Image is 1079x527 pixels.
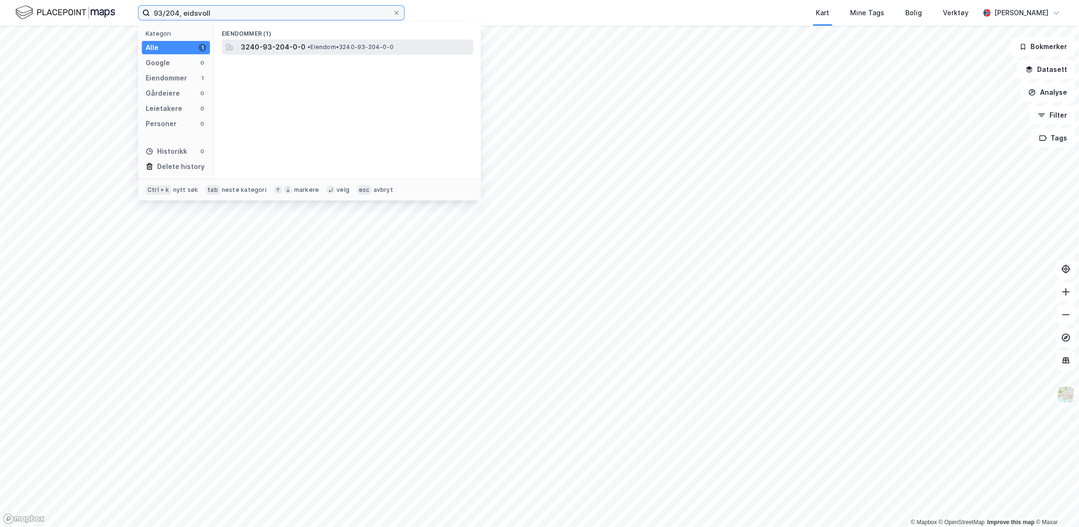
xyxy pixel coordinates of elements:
span: Eiendom • 3240-93-204-0-0 [307,43,394,51]
div: Google [146,57,170,69]
img: Z [1057,386,1075,404]
a: OpenStreetMap [939,519,985,526]
button: Filter [1030,106,1075,125]
div: 1 [198,74,206,82]
div: Mine Tags [850,7,884,19]
div: Gårdeiere [146,88,180,99]
iframe: Chat Widget [1031,481,1079,527]
div: 0 [198,148,206,155]
a: Improve this map [987,519,1034,526]
div: [PERSON_NAME] [994,7,1049,19]
div: Delete history [157,161,205,172]
div: nytt søk [173,186,198,194]
input: Søk på adresse, matrikkel, gårdeiere, leietakere eller personer [150,6,393,20]
div: Kategori [146,30,210,37]
div: Eiendommer (1) [214,22,481,40]
div: Kart [816,7,829,19]
div: tab [206,185,220,195]
div: Eiendommer [146,72,187,84]
button: Datasett [1017,60,1075,79]
div: avbryt [373,186,393,194]
div: 0 [198,59,206,67]
img: logo.f888ab2527a4732fd821a326f86c7f29.svg [15,4,115,21]
span: • [307,43,310,50]
a: Mapbox homepage [3,513,45,524]
button: Analyse [1020,83,1075,102]
div: Alle [146,42,158,53]
div: 0 [198,120,206,128]
button: Bokmerker [1011,37,1075,56]
div: 0 [198,105,206,112]
a: Mapbox [911,519,937,526]
div: markere [294,186,319,194]
div: velg [337,186,349,194]
div: 0 [198,89,206,97]
div: 1 [198,44,206,51]
div: Verktøy [943,7,969,19]
div: Ctrl + k [146,185,171,195]
div: Leietakere [146,103,182,114]
div: esc [357,185,372,195]
span: 3240-93-204-0-0 [241,41,306,53]
div: neste kategori [222,186,267,194]
button: Tags [1031,129,1075,148]
div: Historikk [146,146,187,157]
div: Bolig [905,7,922,19]
div: Kontrollprogram for chat [1031,481,1079,527]
div: Personer [146,118,177,129]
